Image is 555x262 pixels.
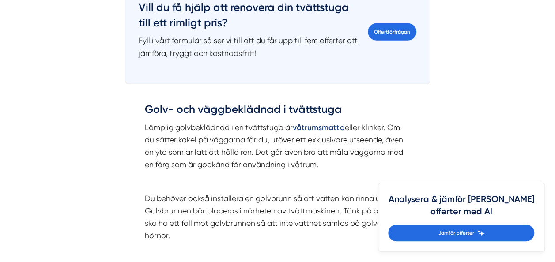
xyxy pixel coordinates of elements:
[145,102,410,121] h3: Golv- och väggbeklädnad i tvättstuga
[139,34,358,59] p: Fyll i vårt formulär så ser vi till att du får upp till fem offerter att jämföra, tryggt och kost...
[438,229,474,237] span: Jämför offerter
[388,225,534,241] a: Jämför offerter
[368,23,416,40] a: Offertförfrågan
[293,123,344,132] a: våtrumsmatta
[388,193,534,225] h4: Analysera & jämför [PERSON_NAME] offerter med AI
[145,121,410,171] p: Lämplig golvbeklädnad i en tvättstuga är eller klinker. Om du sätter kakel på väggarna får du, ut...
[145,192,410,242] p: Du behöver också installera en golvbrunn så att vatten kan rinna undan. Golvbrunnen bör placeras ...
